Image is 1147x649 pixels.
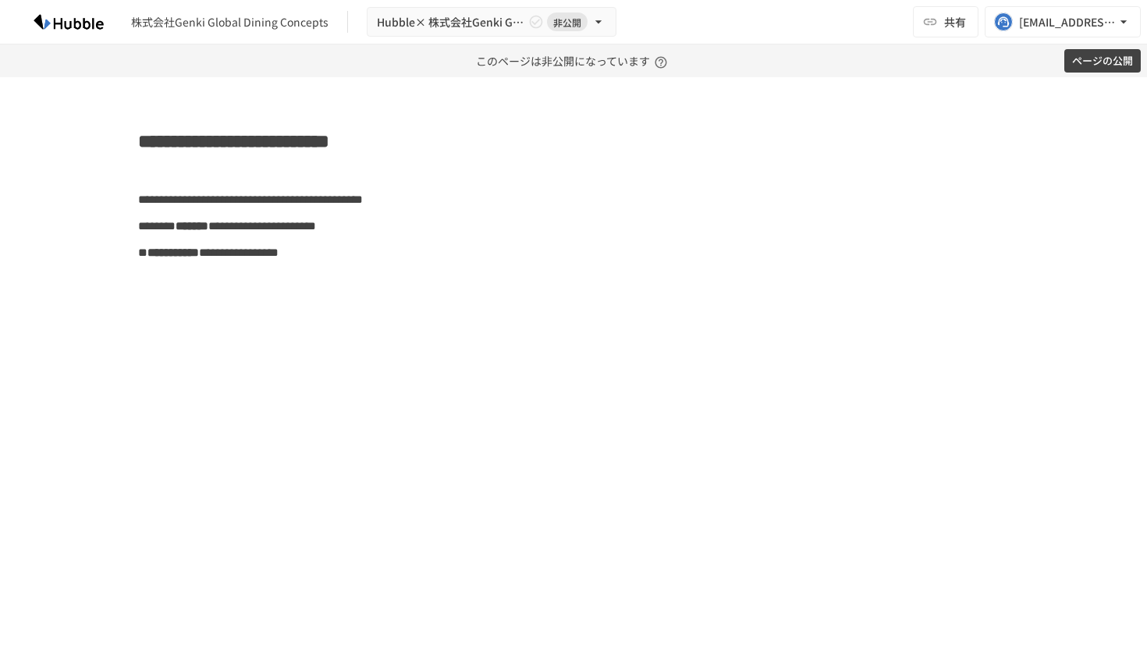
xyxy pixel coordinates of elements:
[476,44,672,77] p: このページは非公開になっています
[985,6,1141,37] button: [EMAIL_ADDRESS][DOMAIN_NAME]
[547,14,588,30] span: 非公開
[913,6,978,37] button: 共有
[944,13,966,30] span: 共有
[367,7,616,37] button: Hubble× 株式会社Genki Global Dining Concepts様 オンボーディングプロジェクト非公開
[377,12,525,32] span: Hubble× 株式会社Genki Global Dining Concepts様 オンボーディングプロジェクト
[1064,49,1141,73] button: ページの公開
[1019,12,1116,32] div: [EMAIL_ADDRESS][DOMAIN_NAME]
[19,9,119,34] img: HzDRNkGCf7KYO4GfwKnzITak6oVsp5RHeZBEM1dQFiQ
[131,14,328,30] div: 株式会社Genki Global Dining Concepts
